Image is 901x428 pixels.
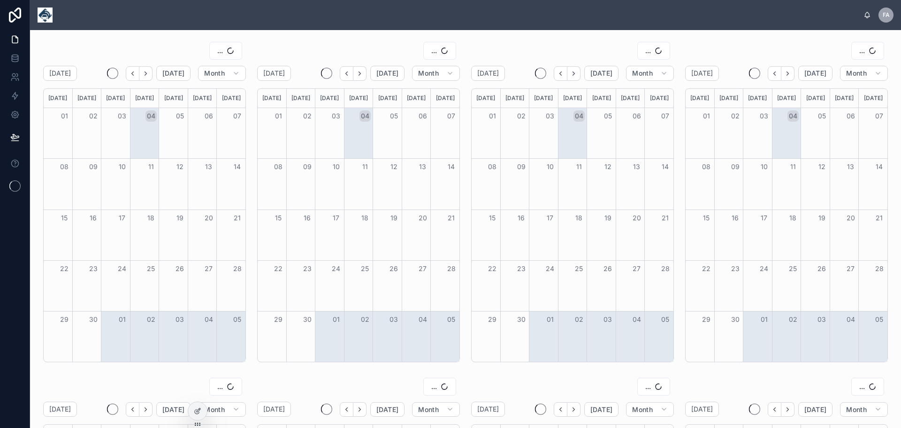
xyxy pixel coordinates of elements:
[232,110,243,122] button: 07
[602,212,613,224] button: 19
[446,110,457,122] button: 07
[388,161,399,172] button: 12
[787,263,799,274] button: 25
[845,110,856,122] button: 06
[774,89,800,108] div: [DATE]
[388,212,399,224] button: 19
[745,89,771,108] div: [DATE]
[573,161,585,172] button: 11
[88,314,99,325] button: 30
[874,161,885,172] button: 14
[602,161,613,172] button: 12
[88,263,99,274] button: 23
[554,402,567,417] button: Back
[132,89,158,108] div: [DATE]
[431,46,437,55] span: ...
[139,402,153,417] button: Next
[116,212,128,224] button: 17
[330,263,342,274] button: 24
[317,89,343,108] div: [DATE]
[798,66,832,81] button: [DATE]
[804,69,826,78] span: [DATE]
[645,46,651,55] span: ...
[544,263,556,274] button: 24
[174,263,185,274] button: 26
[840,402,888,417] button: Month
[162,69,184,78] span: [DATE]
[232,212,243,224] button: 21
[204,405,225,414] span: Month
[646,89,672,108] div: [DATE]
[145,110,157,122] button: 04
[730,110,741,122] button: 02
[590,405,612,414] span: [DATE]
[370,66,405,81] button: [DATE]
[59,212,70,224] button: 15
[487,110,498,122] button: 01
[446,263,457,274] button: 28
[516,314,527,325] button: 30
[701,212,712,224] button: 15
[432,89,458,108] div: [DATE]
[851,378,884,396] button: Select Button
[473,89,499,108] div: [DATE]
[516,263,527,274] button: 23
[273,314,284,325] button: 29
[637,378,670,396] button: Select Button
[417,263,428,274] button: 27
[174,314,185,325] button: 03
[787,212,799,224] button: 18
[376,405,398,414] span: [DATE]
[263,405,285,414] h2: [DATE]
[330,314,342,325] button: 01
[217,382,223,391] span: ...
[626,402,674,417] button: Month
[816,263,827,274] button: 26
[156,66,191,81] button: [DATE]
[758,263,770,274] button: 24
[845,161,856,172] button: 13
[174,212,185,224] button: 19
[554,66,567,81] button: Back
[477,405,499,414] h2: [DATE]
[701,110,712,122] button: 01
[209,378,242,396] button: Select Button
[544,314,556,325] button: 01
[631,161,642,172] button: 13
[346,89,372,108] div: [DATE]
[116,161,128,172] button: 10
[816,212,827,224] button: 19
[263,69,285,78] h2: [DATE]
[145,263,157,274] button: 25
[417,110,428,122] button: 06
[446,314,457,325] button: 05
[804,405,826,414] span: [DATE]
[660,263,671,274] button: 28
[49,69,71,78] h2: [DATE]
[162,405,184,414] span: [DATE]
[330,212,342,224] button: 17
[768,402,781,417] button: Back
[259,89,285,108] div: [DATE]
[302,161,313,172] button: 09
[203,212,214,224] button: 20
[730,161,741,172] button: 09
[874,263,885,274] button: 28
[716,89,742,108] div: [DATE]
[145,212,157,224] button: 18
[116,263,128,274] button: 24
[845,263,856,274] button: 27
[145,314,157,325] button: 02
[477,69,499,78] h2: [DATE]
[412,66,460,81] button: Month
[781,402,794,417] button: Next
[840,66,888,81] button: Month
[59,161,70,172] button: 08
[431,382,437,391] span: ...
[43,88,246,362] div: Month View
[370,402,405,417] button: [DATE]
[632,69,653,78] span: Month
[691,69,713,78] h2: [DATE]
[874,212,885,224] button: 21
[816,314,827,325] button: 03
